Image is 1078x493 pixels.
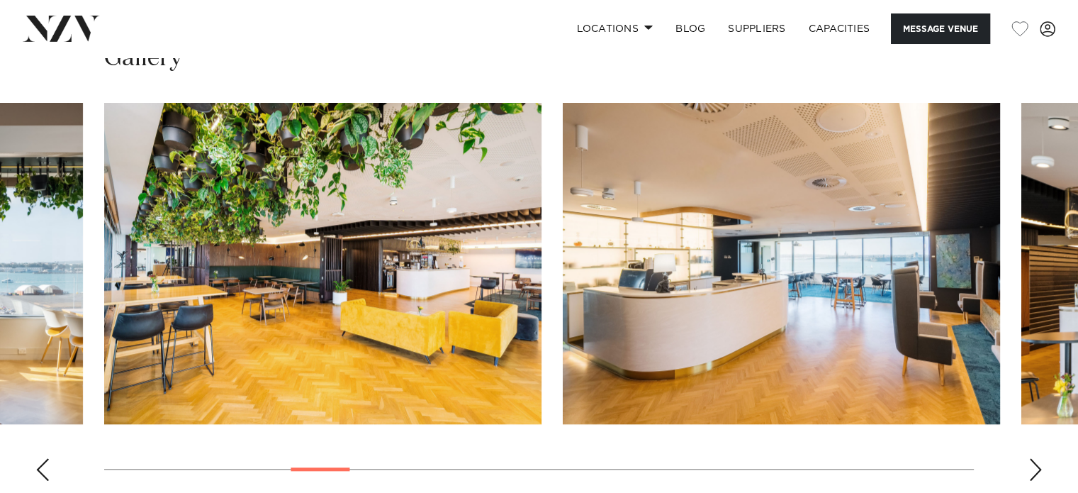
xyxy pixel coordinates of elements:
a: Locations [565,13,664,44]
button: Message Venue [891,13,990,44]
a: SUPPLIERS [717,13,797,44]
a: BLOG [664,13,717,44]
swiper-slide: 8 / 28 [563,103,1000,424]
img: nzv-logo.png [23,16,100,41]
swiper-slide: 7 / 28 [104,103,541,424]
a: Capacities [797,13,882,44]
h2: Gallery [104,43,182,74]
